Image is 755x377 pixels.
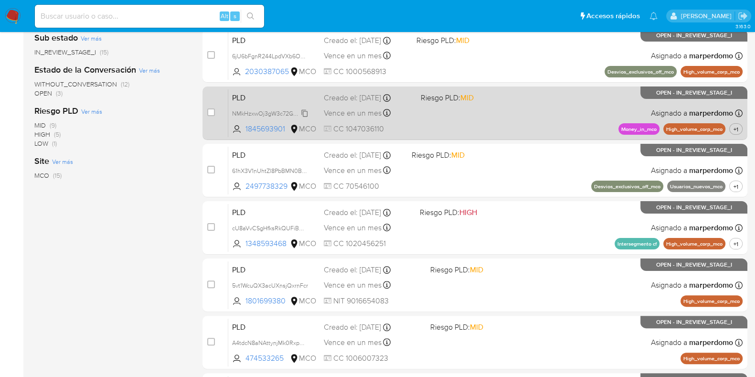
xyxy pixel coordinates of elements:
[221,11,228,21] span: Alt
[234,11,236,21] span: s
[681,11,734,21] p: marcela.perdomo@mercadolibre.com.co
[649,12,658,20] a: Notificaciones
[586,11,640,21] span: Accesos rápidos
[735,22,750,30] span: 3.163.0
[241,10,260,23] button: search-icon
[35,10,264,22] input: Buscar usuario o caso...
[738,11,748,21] a: Salir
